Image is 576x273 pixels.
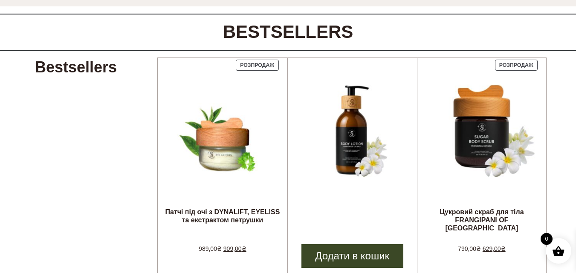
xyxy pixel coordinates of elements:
span: 0 [541,233,553,245]
h3: Bestsellers [35,57,117,78]
span: ₴ [476,245,481,252]
img: Цукровий скраб для тіла FRANGIPANI OF BALI [424,72,539,187]
div: Патчі під очі з DYNALIFT, EYELISS та екстрактом петрушки [165,208,280,225]
a: Додати в кошик: “Лосьйон для тіла FRANGIPANI OF BALI” [301,244,403,268]
img: Лосьйон для тіла FRANGIPANI OF BALI [295,72,410,188]
span: ₴ [217,245,222,252]
a: Патчі під очі з DYNALIFT, EYELISS та екстрактом петрушки Патчі під очі з DYNALIFT, EYELISS та екс... [165,58,280,240]
div: Цукровий скраб для тіла FRANGIPANI OF [GEOGRAPHIC_DATA] [424,208,539,233]
span: 629,00 [483,245,506,252]
span: ₴ [242,245,246,252]
span: ₴ [501,245,506,252]
span: Розпродаж [240,62,274,68]
span: Розпродаж [499,62,533,68]
span: 989,00 [199,245,222,252]
img: Патчі під очі з DYNALIFT, EYELISS та екстрактом петрушки [165,72,280,188]
a: Лосьйон для тіла FRANGIPANI OF BALI [295,58,410,238]
span: 909,00 [223,245,246,252]
a: Цукровий скраб для тіла FRANGIPANI OF BALI Цукровий скраб для тіла FRANGIPANI OF [GEOGRAPHIC_DATA] [424,58,539,240]
span: 790,00 [458,245,481,252]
